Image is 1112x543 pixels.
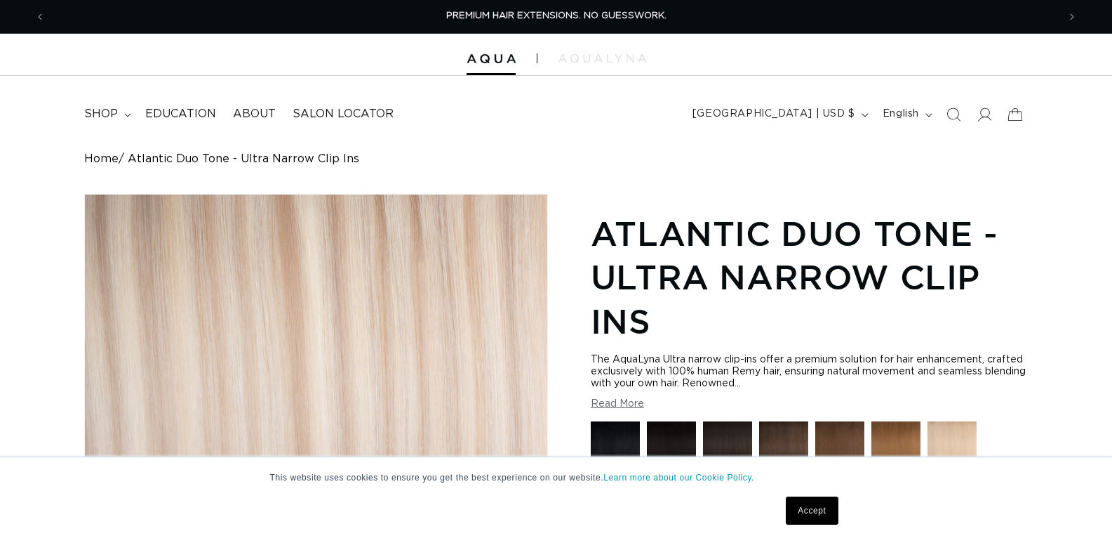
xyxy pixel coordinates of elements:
[938,99,969,130] summary: Search
[684,101,874,128] button: [GEOGRAPHIC_DATA] | USD $
[558,54,646,63] img: aqualyna.com
[137,98,225,130] a: Education
[270,471,843,484] p: This website uses cookies to ensure you get the best experience on our website.
[759,421,808,471] img: 2 Dark Brown - Ultra Narrow Clip Ins
[815,421,864,478] a: 4 Medium Brown - Ultra Narrow Clip Ins
[927,421,977,478] a: 16 Blonde - Ultra Narrow Clip Ins
[603,473,754,483] a: Learn more about our Cookie Policy.
[284,98,402,130] a: Salon Locator
[84,107,118,122] span: shop
[1057,4,1087,30] button: Next announcement
[871,421,920,471] img: 6 Light Brown - Ultra Narrow Clip Ins
[293,107,394,122] span: Salon Locator
[883,107,919,122] span: English
[591,398,644,410] button: Read More
[233,107,276,122] span: About
[703,421,752,478] a: 1B Soft Black - Ultra Narrow Clip Ins
[591,421,640,478] a: 1 Black - Ultra Narrow Clip Ins
[591,354,1028,390] div: The AquaLyna Ultra narrow clip-ins offer a premium solution for hair enhancement, crafted exclusi...
[871,421,920,478] a: 6 Light Brown - Ultra Narrow Clip Ins
[759,421,808,478] a: 2 Dark Brown - Ultra Narrow Clip Ins
[927,421,977,471] img: 16 Blonde - Ultra Narrow Clip Ins
[225,98,284,130] a: About
[647,421,696,478] a: 1N Natural Black - Ultra Narrow Clip Ins
[84,152,1028,166] nav: breadcrumbs
[84,152,119,166] a: Home
[467,54,516,64] img: Aqua Hair Extensions
[874,101,938,128] button: English
[145,107,216,122] span: Education
[647,421,696,471] img: 1N Natural Black - Ultra Narrow Clip Ins
[591,211,1028,343] h1: Atlantic Duo Tone - Ultra Narrow Clip Ins
[76,98,137,130] summary: shop
[591,421,640,471] img: 1 Black - Ultra Narrow Clip Ins
[703,421,752,471] img: 1B Soft Black - Ultra Narrow Clip Ins
[786,497,838,525] a: Accept
[815,421,864,471] img: 4 Medium Brown - Ultra Narrow Clip Ins
[692,107,855,122] span: [GEOGRAPHIC_DATA] | USD $
[446,11,666,20] span: PREMIUM HAIR EXTENSIONS. NO GUESSWORK.
[25,4,55,30] button: Previous announcement
[128,152,359,166] span: Atlantic Duo Tone - Ultra Narrow Clip Ins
